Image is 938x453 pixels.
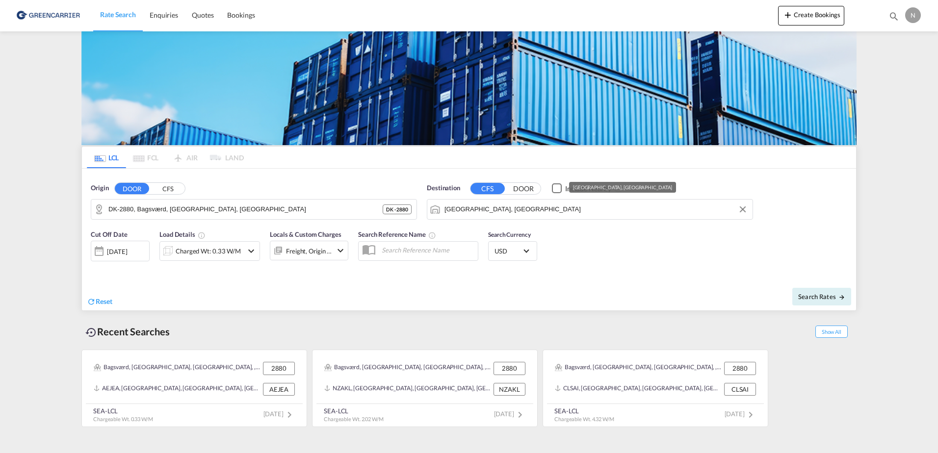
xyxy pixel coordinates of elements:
[176,244,241,258] div: Charged Wt: 0.33 W/M
[81,31,857,145] img: GreenCarrierFCL_LCL.png
[100,10,136,19] span: Rate Search
[335,245,346,256] md-icon: icon-chevron-down
[94,383,261,396] div: AEJEA, Jebel Ali, United Arab Emirates, Middle East, Middle East
[554,406,614,415] div: SEA-LCL
[782,9,794,21] md-icon: icon-plus 400-fg
[324,383,491,396] div: NZAKL, Auckland, New Zealand, Oceania, Oceania
[358,230,436,238] span: Search Reference Name
[495,247,522,255] span: USD
[555,362,722,375] div: Bagsværd, Gladsaxe, Hareskov, , 2880, Denmark, Northern Europe, Europe
[888,11,899,22] md-icon: icon-magnify
[150,11,178,19] span: Enquiries
[263,410,295,418] span: [DATE]
[15,4,81,26] img: b0b18ec08afe11efb1d4932555f5f09d.png
[792,288,851,305] button: Search Ratesicon-arrow-right
[87,297,96,306] md-icon: icon-refresh
[573,182,672,193] div: [GEOGRAPHIC_DATA], [GEOGRAPHIC_DATA]
[94,362,261,375] div: Bagsværd, Gladsaxe, Hareskov, , 2880, Denmark, Northern Europe, Europe
[93,406,153,415] div: SEA-LCL
[85,327,97,338] md-icon: icon-backup-restore
[87,147,244,168] md-pagination-wrapper: Use the left and right arrow keys to navigate between tabs
[494,244,532,258] md-select: Select Currency: $ USDUnited States Dollar
[735,202,750,217] button: Clear Input
[554,416,614,422] span: Chargeable Wt. 4.32 W/M
[905,7,921,23] div: N
[565,184,611,194] div: Include Nearby
[506,183,541,194] button: DOOR
[386,206,408,213] span: DK - 2880
[312,350,538,427] recent-search-card: Bagsværd, [GEOGRAPHIC_DATA], [GEOGRAPHIC_DATA], , 2880, [GEOGRAPHIC_DATA], [GEOGRAPHIC_DATA], [GE...
[377,243,478,257] input: Search Reference Name
[324,406,384,415] div: SEA-LCL
[227,11,255,19] span: Bookings
[192,11,213,19] span: Quotes
[270,241,348,260] div: Freight Origin Destinationicon-chevron-down
[91,230,128,238] span: Cut Off Date
[815,326,848,338] span: Show All
[245,245,257,257] md-icon: icon-chevron-down
[494,383,525,396] div: NZAKL
[778,6,844,25] button: icon-plus 400-fgCreate Bookings
[324,416,384,422] span: Chargeable Wt. 2.02 W/M
[514,409,526,421] md-icon: icon-chevron-right
[284,409,295,421] md-icon: icon-chevron-right
[107,247,127,256] div: [DATE]
[488,231,531,238] span: Search Currency
[81,350,307,427] recent-search-card: Bagsværd, [GEOGRAPHIC_DATA], [GEOGRAPHIC_DATA], , 2880, [GEOGRAPHIC_DATA], [GEOGRAPHIC_DATA], [GE...
[91,260,98,274] md-datepicker: Select
[798,293,845,301] span: Search Rates
[91,183,108,193] span: Origin
[427,183,460,193] span: Destination
[494,410,526,418] span: [DATE]
[838,294,845,301] md-icon: icon-arrow-right
[87,147,126,168] md-tab-item: LCL
[115,183,149,194] button: DOOR
[888,11,899,25] div: icon-magnify
[543,350,768,427] recent-search-card: Bagsværd, [GEOGRAPHIC_DATA], [GEOGRAPHIC_DATA], , 2880, [GEOGRAPHIC_DATA], [GEOGRAPHIC_DATA], [GE...
[159,241,260,261] div: Charged Wt: 0.33 W/Micon-chevron-down
[286,244,332,258] div: Freight Origin Destination
[151,183,185,194] button: CFS
[108,202,383,217] input: Search by Door
[428,231,436,239] md-icon: Your search will be saved by the below given name
[494,362,525,375] div: 2880
[427,200,753,219] md-input-container: Jebel Ali, AEJEA
[159,230,206,238] span: Load Details
[270,230,341,238] span: Locals & Custom Charges
[91,241,150,261] div: [DATE]
[444,202,748,217] input: Search by Port
[82,169,856,310] div: Origin DOOR CFS DK-2880, Bagsværd, Gladsaxe, HareskovDestination CFS DOORCheckbox No Ink Unchecke...
[724,362,756,375] div: 2880
[91,200,417,219] md-input-container: DK-2880, Bagsværd, Gladsaxe, Hareskov
[745,409,756,421] md-icon: icon-chevron-right
[470,183,505,194] button: CFS
[555,383,722,396] div: CLSAI, San Antonio, Chile, South America, Americas
[724,383,756,396] div: CLSAI
[93,416,153,422] span: Chargeable Wt. 0.33 W/M
[96,297,112,305] span: Reset
[263,383,295,396] div: AEJEA
[198,231,206,239] md-icon: Chargeable Weight
[263,362,295,375] div: 2880
[81,321,174,343] div: Recent Searches
[324,362,491,375] div: Bagsværd, Gladsaxe, Hareskov, , 2880, Denmark, Northern Europe, Europe
[552,183,611,194] md-checkbox: Checkbox No Ink
[87,297,112,307] div: icon-refreshReset
[725,410,756,418] span: [DATE]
